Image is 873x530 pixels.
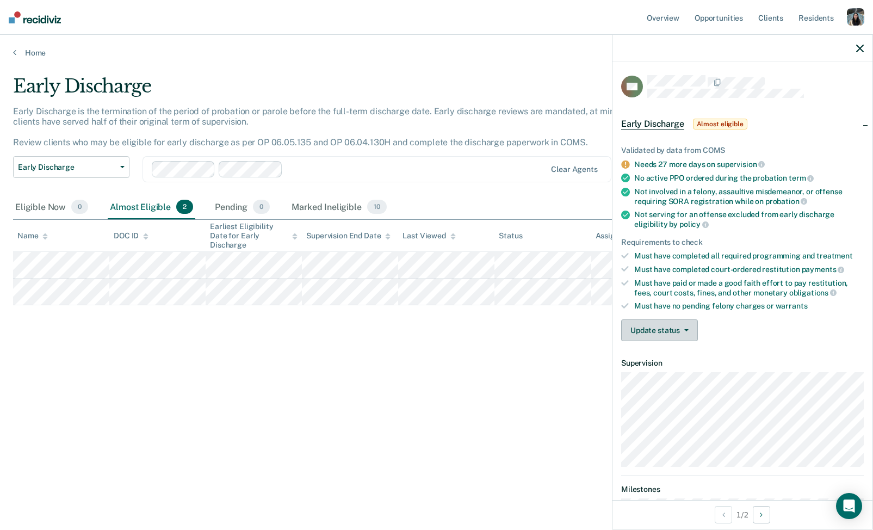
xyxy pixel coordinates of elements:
div: Must have no pending felony charges or [634,301,864,311]
button: Next Opportunity [753,506,770,523]
span: Early Discharge [18,163,116,172]
span: 2 [176,200,193,214]
div: Not involved in a felony, assaultive misdemeanor, or offense requiring SORA registration while on [634,187,864,206]
div: Not serving for an offense excluded from early discharge eligibility by [634,210,864,229]
div: Last Viewed [403,231,455,241]
div: Almost Eligible [108,195,195,219]
dt: Milestones [621,485,864,494]
div: Status [499,231,522,241]
button: Update status [621,319,698,341]
dt: Supervision [621,359,864,368]
span: obligations [789,288,837,297]
span: policy [679,220,709,229]
span: warrants [776,301,808,310]
a: Home [13,48,860,58]
button: Previous Opportunity [715,506,732,523]
div: Early DischargeAlmost eligible [612,107,872,141]
div: Name [17,231,48,241]
div: Must have completed all required programming and [634,251,864,261]
p: Early Discharge is the termination of the period of probation or parole before the full-term disc... [13,106,660,148]
div: Validated by data from COMS [621,146,864,155]
img: Recidiviz [9,11,61,23]
span: term [789,174,814,182]
div: 1 / 2 [612,500,872,529]
div: Open Intercom Messenger [836,493,862,519]
span: Almost eligible [693,119,747,130]
div: Must have completed court-ordered restitution [634,264,864,274]
span: treatment [816,251,853,260]
div: Pending [213,195,272,219]
div: No active PPO ordered during the probation [634,173,864,183]
div: Requirements to check [621,238,864,247]
div: Early Discharge [13,75,668,106]
div: Eligible Now [13,195,90,219]
span: 10 [367,200,387,214]
span: Early Discharge [621,119,684,130]
div: Clear agents [551,165,597,174]
div: Supervision End Date [306,231,391,241]
span: 0 [71,200,88,214]
span: 0 [253,200,270,214]
div: Needs 27 more days on supervision [634,159,864,169]
div: Must have paid or made a good faith effort to pay restitution, fees, court costs, fines, and othe... [634,279,864,297]
span: payments [802,265,845,274]
div: Earliest Eligibility Date for Early Discharge [210,222,298,249]
div: Marked Ineligible [289,195,388,219]
div: DOC ID [114,231,148,241]
span: probation [765,197,808,206]
div: Assigned to [596,231,647,241]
